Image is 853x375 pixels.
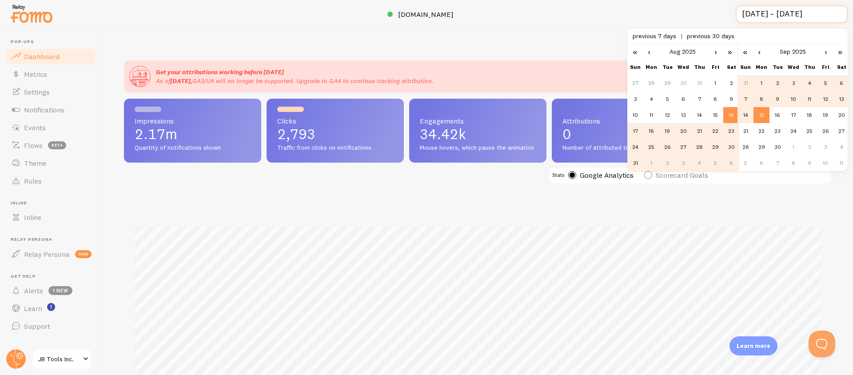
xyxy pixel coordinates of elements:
[817,155,833,171] td: 10/10/2025
[627,123,643,139] td: 8/17/2025
[659,59,675,75] th: Tue
[817,75,833,91] td: 9/5/2025
[691,139,707,155] td: 8/28/2025
[11,237,97,243] span: Relay Persona
[675,75,691,91] td: 7/30/2025
[24,123,46,132] span: Events
[5,282,97,299] a: Alerts 1 new
[785,123,801,139] td: 9/24/2025
[723,123,739,139] td: 8/23/2025
[801,59,817,75] th: Thu
[817,139,833,155] td: 10/3/2025
[737,107,753,123] td: 9/14/2025
[24,176,42,185] span: Rules
[5,154,97,172] a: Theme
[5,83,97,101] a: Settings
[5,101,97,119] a: Notifications
[753,123,769,139] td: 9/22/2025
[562,144,678,152] span: Number of attributed transactions
[801,123,817,139] td: 9/25/2025
[801,155,817,171] td: 10/9/2025
[833,139,849,155] td: 10/4/2025
[170,77,192,85] span: [DATE],
[729,336,777,355] div: Learn more
[48,286,72,295] span: 1 new
[156,77,434,85] span: As of GA3/UA will no longer be supported. Upgrade to GA4 to continue tracking attribution.
[691,91,707,107] td: 8/7/2025
[24,304,42,313] span: Learn
[723,107,739,123] td: 8/16/2025
[707,91,723,107] td: 8/8/2025
[643,155,659,171] td: 9/1/2025
[707,59,723,75] th: Fri
[723,139,739,155] td: 8/30/2025
[792,48,806,56] a: 2025
[24,141,43,150] span: Flows
[627,91,643,107] td: 8/3/2025
[11,200,97,206] span: Inline
[769,59,785,75] th: Tue
[723,75,739,91] td: 8/2/2025
[722,44,737,59] a: »
[24,88,50,96] span: Settings
[785,155,801,171] td: 10/8/2025
[675,107,691,123] td: 8/13/2025
[753,155,769,171] td: 10/6/2025
[277,127,393,141] p: 2,793
[135,117,251,124] span: Impressions
[809,331,835,357] iframe: Help Scout Beacon - Open
[156,68,284,76] span: Get your attributions working before [DATE]
[633,32,687,40] span: previous 7 days
[833,91,849,107] td: 9/13/2025
[568,171,634,179] label: Google Analytics
[643,75,659,91] td: 7/28/2025
[691,123,707,139] td: 8/21/2025
[737,123,753,139] td: 9/21/2025
[801,139,817,155] td: 10/2/2025
[32,348,92,370] a: JB Tools Inc.
[5,172,97,190] a: Rules
[675,123,691,139] td: 8/20/2025
[753,75,769,91] td: 9/1/2025
[687,32,734,40] span: previous 30 days
[801,91,817,107] td: 9/11/2025
[5,65,97,83] a: Metrics
[675,139,691,155] td: 8/27/2025
[753,44,766,59] a: ‹
[24,322,50,331] span: Support
[24,70,47,79] span: Metrics
[5,208,97,226] a: Inline
[47,303,55,311] svg: <p>Watch New Feature Tutorials!</p>
[659,139,675,155] td: 8/26/2025
[723,91,739,107] td: 8/9/2025
[5,119,97,136] a: Events
[642,44,656,59] a: ‹
[627,59,643,75] th: Sun
[753,107,769,123] td: 9/15/2025
[9,2,54,25] img: fomo-relay-logo-orange.svg
[5,48,97,65] a: Dashboard
[675,91,691,107] td: 8/6/2025
[675,59,691,75] th: Wed
[643,59,659,75] th: Mon
[627,155,643,171] td: 8/31/2025
[659,75,675,91] td: 7/29/2025
[24,52,60,61] span: Dashboard
[75,250,92,258] span: new
[5,245,97,263] a: Relay Persona new
[552,172,565,181] div: Stats
[707,123,723,139] td: 8/22/2025
[135,127,251,141] p: 2.17m
[707,75,723,91] td: 8/1/2025
[5,136,97,154] a: Flows beta
[670,48,680,56] a: Aug
[562,117,678,124] span: Attributions
[801,107,817,123] td: 9/18/2025
[769,139,785,155] td: 9/30/2025
[643,107,659,123] td: 8/11/2025
[135,144,251,152] span: Quantity of notifications shown
[659,123,675,139] td: 8/19/2025
[659,91,675,107] td: 8/5/2025
[691,155,707,171] td: 9/4/2025
[753,59,769,75] th: Mon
